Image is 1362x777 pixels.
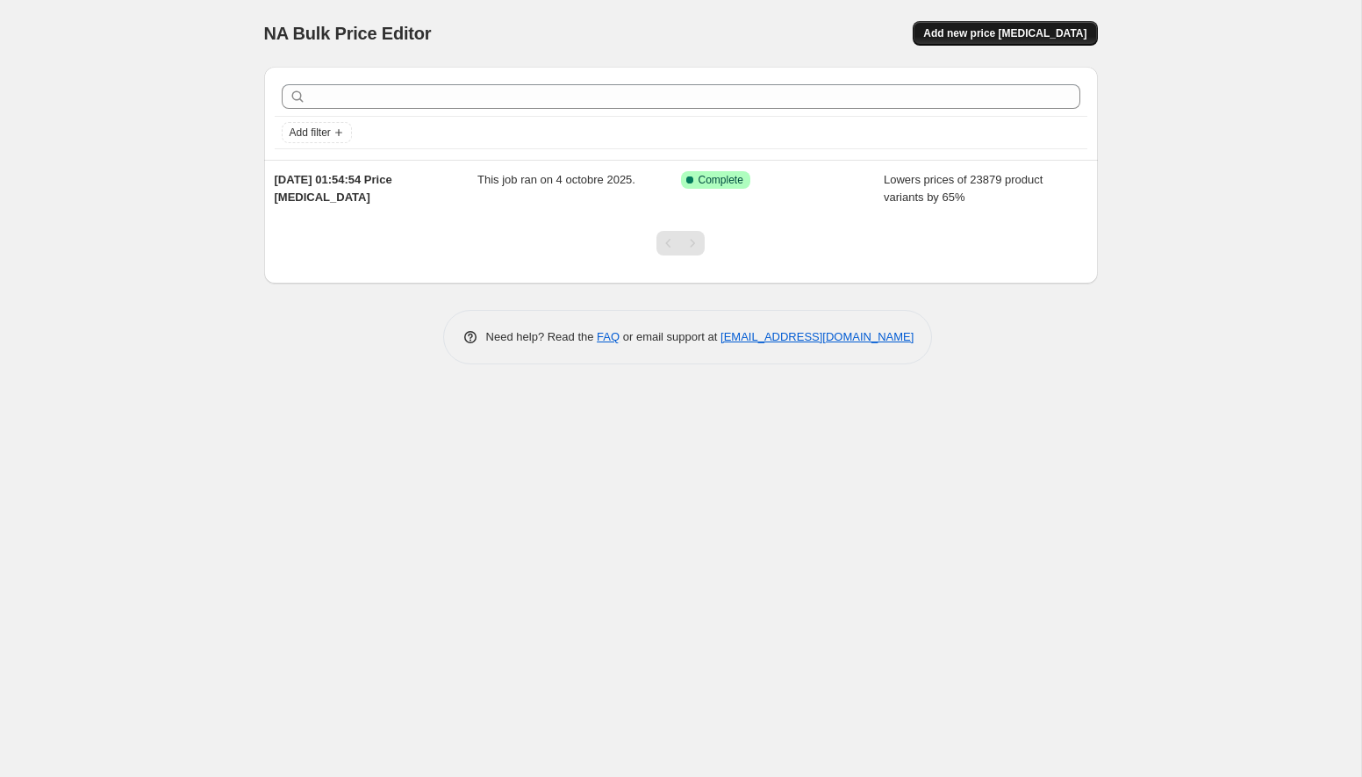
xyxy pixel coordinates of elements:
[486,330,598,343] span: Need help? Read the
[275,173,392,204] span: [DATE] 01:54:54 Price [MEDICAL_DATA]
[656,231,705,255] nav: Pagination
[720,330,914,343] a: [EMAIL_ADDRESS][DOMAIN_NAME]
[264,24,432,43] span: NA Bulk Price Editor
[282,122,352,143] button: Add filter
[477,173,635,186] span: This job ran on 4 octobre 2025.
[620,330,720,343] span: or email support at
[913,21,1097,46] button: Add new price [MEDICAL_DATA]
[923,26,1086,40] span: Add new price [MEDICAL_DATA]
[884,173,1043,204] span: Lowers prices of 23879 product variants by 65%
[290,126,331,140] span: Add filter
[699,173,743,187] span: Complete
[597,330,620,343] a: FAQ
